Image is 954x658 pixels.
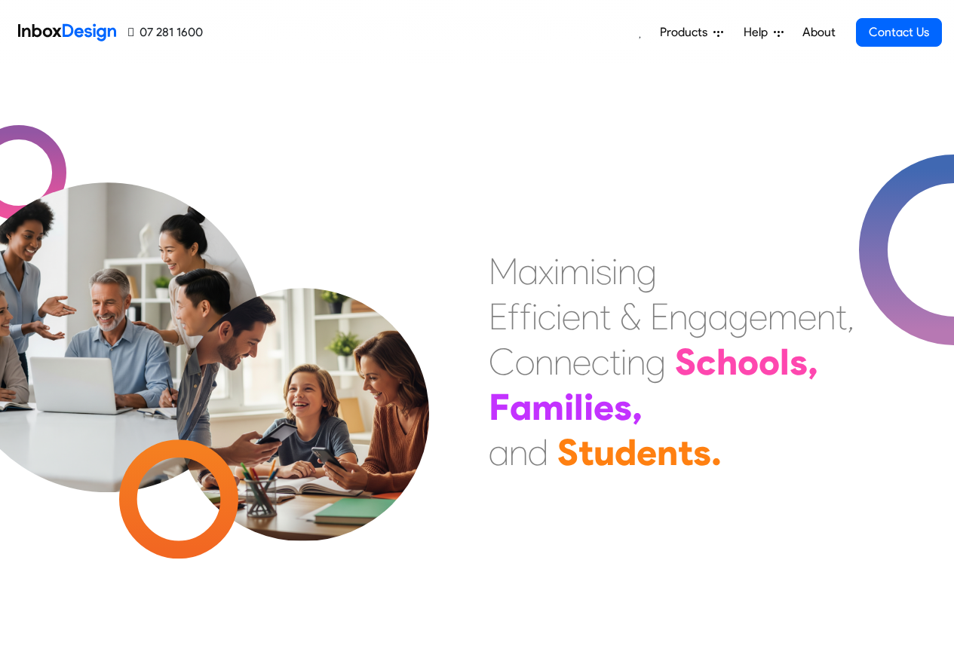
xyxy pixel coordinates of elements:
div: m [768,294,798,339]
div: e [637,430,657,475]
a: Products [654,17,729,47]
div: s [596,249,612,294]
div: e [798,294,817,339]
div: m [532,384,564,430]
div: c [538,294,556,339]
div: E [489,294,508,339]
a: Help [738,17,790,47]
div: t [836,294,847,339]
div: n [581,294,600,339]
div: i [590,249,596,294]
div: , [847,294,854,339]
div: c [591,339,609,384]
div: g [637,249,657,294]
div: o [738,339,759,384]
div: i [532,294,538,339]
div: i [554,249,560,294]
div: i [564,384,574,430]
div: l [574,384,584,430]
div: x [538,249,554,294]
div: C [489,339,515,384]
div: d [528,430,548,475]
div: t [600,294,611,339]
div: c [696,339,716,384]
div: . [711,430,722,475]
div: i [621,339,627,384]
div: e [572,339,591,384]
a: 07 281 1600 [128,23,203,41]
img: parents_with_child.png [145,225,461,541]
div: u [594,430,615,475]
div: l [780,339,790,384]
div: m [560,249,590,294]
div: h [716,339,738,384]
div: a [708,294,729,339]
div: i [584,384,594,430]
div: E [650,294,669,339]
div: t [609,339,621,384]
div: , [632,384,643,430]
div: S [675,339,696,384]
div: s [790,339,808,384]
div: n [554,339,572,384]
div: Maximising Efficient & Engagement, Connecting Schools, Families, and Students. [489,249,854,475]
div: n [817,294,836,339]
div: n [618,249,637,294]
div: f [508,294,520,339]
div: , [808,339,818,384]
div: s [693,430,711,475]
div: a [489,430,509,475]
div: a [518,249,538,294]
div: & [620,294,641,339]
div: g [688,294,708,339]
div: F [489,384,510,430]
a: About [798,17,839,47]
div: o [515,339,535,384]
a: Contact Us [856,18,942,47]
div: t [678,430,693,475]
div: o [759,339,780,384]
div: S [557,430,578,475]
div: g [646,339,666,384]
div: n [627,339,646,384]
div: d [615,430,637,475]
div: n [657,430,678,475]
div: n [509,430,528,475]
div: g [729,294,749,339]
div: t [578,430,594,475]
div: e [749,294,768,339]
span: Products [660,23,713,41]
div: i [612,249,618,294]
div: s [614,384,632,430]
div: i [556,294,562,339]
div: a [510,384,532,430]
div: M [489,249,518,294]
div: f [520,294,532,339]
div: n [669,294,688,339]
div: e [562,294,581,339]
span: Help [744,23,774,41]
div: n [535,339,554,384]
div: e [594,384,614,430]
